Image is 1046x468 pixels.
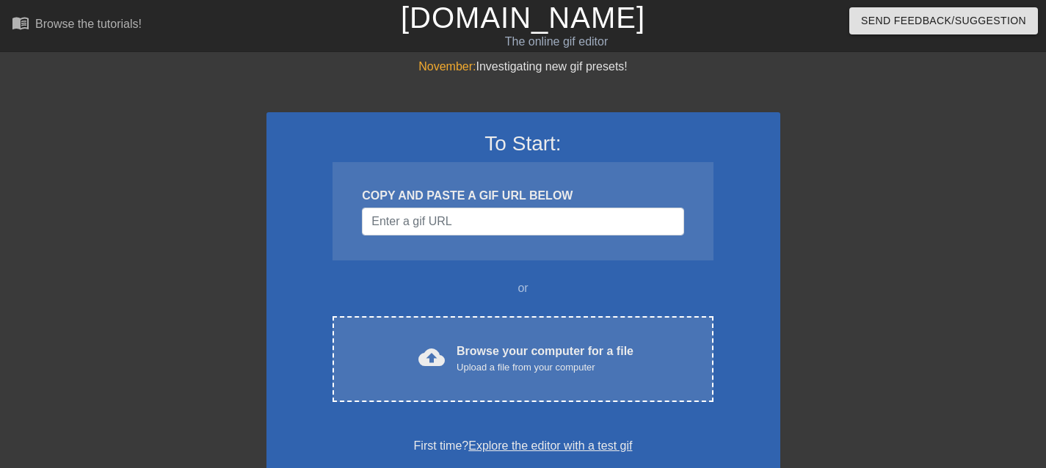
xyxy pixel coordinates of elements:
[457,360,633,375] div: Upload a file from your computer
[468,439,632,452] a: Explore the editor with a test gif
[849,7,1038,34] button: Send Feedback/Suggestion
[457,343,633,375] div: Browse your computer for a file
[418,60,476,73] span: November:
[861,12,1026,30] span: Send Feedback/Suggestion
[12,14,142,37] a: Browse the tutorials!
[362,187,683,205] div: COPY AND PASTE A GIF URL BELOW
[356,33,757,51] div: The online gif editor
[305,279,742,297] div: or
[286,131,761,156] h3: To Start:
[286,437,761,455] div: First time?
[362,208,683,235] input: Username
[35,18,142,30] div: Browse the tutorials!
[12,14,29,32] span: menu_book
[266,58,780,76] div: Investigating new gif presets!
[401,1,645,34] a: [DOMAIN_NAME]
[418,344,445,370] span: cloud_upload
